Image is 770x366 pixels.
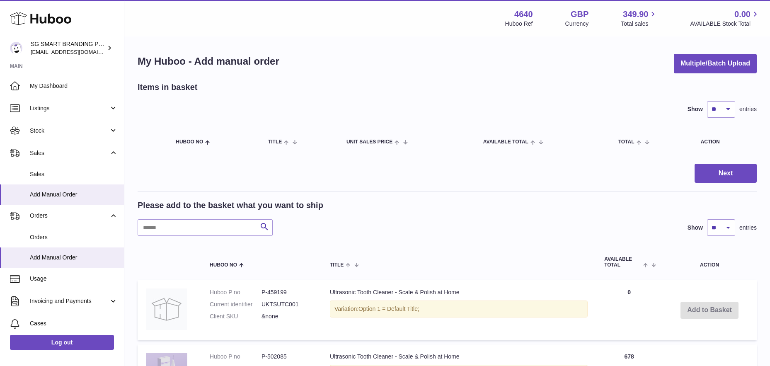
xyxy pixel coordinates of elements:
span: entries [739,224,757,232]
th: Action [662,248,757,276]
span: AVAILABLE Total [604,257,641,267]
span: Huboo no [210,262,237,268]
button: Next [695,164,757,183]
h1: My Huboo - Add manual order [138,55,279,68]
div: Action [701,139,748,145]
span: Sales [30,149,109,157]
span: Huboo no [176,139,203,145]
dt: Current identifier [210,301,262,308]
div: Variation: [330,301,588,318]
a: Log out [10,335,114,350]
dd: P-502085 [262,353,313,361]
span: AVAILABLE Stock Total [690,20,760,28]
span: Unit Sales Price [346,139,392,145]
div: Currency [565,20,589,28]
div: Huboo Ref [505,20,533,28]
label: Show [688,224,703,232]
span: Listings [30,104,109,112]
span: My Dashboard [30,82,118,90]
strong: 4640 [514,9,533,20]
a: 0.00 AVAILABLE Stock Total [690,9,760,28]
span: Title [330,262,344,268]
dt: Client SKU [210,313,262,320]
span: entries [739,105,757,113]
span: Stock [30,127,109,135]
span: Invoicing and Payments [30,297,109,305]
strong: GBP [571,9,588,20]
span: Title [268,139,282,145]
td: 0 [596,280,662,340]
dt: Huboo P no [210,353,262,361]
td: Ultrasonic Tooth Cleaner - Scale & Polish at Home [322,280,596,340]
dd: UKTSUTC001 [262,301,313,308]
button: Multiple/Batch Upload [674,54,757,73]
span: Option 1 = Default Title; [358,305,419,312]
h2: Please add to the basket what you want to ship [138,200,323,211]
span: Add Manual Order [30,191,118,199]
span: Add Manual Order [30,254,118,262]
a: 349.90 Total sales [621,9,658,28]
span: 349.90 [623,9,648,20]
span: Cases [30,320,118,327]
dd: P-459199 [262,288,313,296]
img: uktopsmileshipping@gmail.com [10,42,22,54]
img: Ultrasonic Tooth Cleaner - Scale & Polish at Home [146,288,187,330]
span: [EMAIL_ADDRESS][DOMAIN_NAME] [31,48,122,55]
span: Total [618,139,634,145]
span: AVAILABLE Total [483,139,528,145]
div: SG SMART BRANDING PTE. LTD. [31,40,105,56]
span: Usage [30,275,118,283]
dt: Huboo P no [210,288,262,296]
label: Show [688,105,703,113]
span: Orders [30,233,118,241]
h2: Items in basket [138,82,198,93]
span: 0.00 [734,9,751,20]
span: Orders [30,212,109,220]
span: Sales [30,170,118,178]
span: Total sales [621,20,658,28]
dd: &none [262,313,313,320]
